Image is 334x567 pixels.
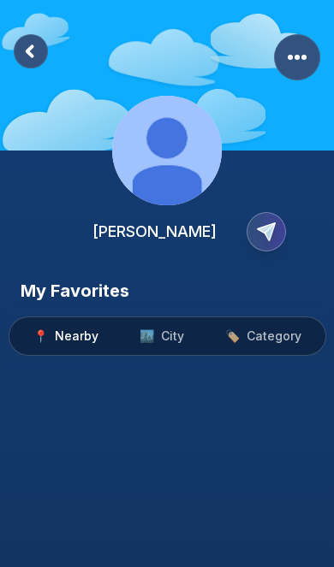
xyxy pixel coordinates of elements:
[225,328,240,345] span: 🏷️
[274,34,320,80] button: More Options
[247,328,301,345] span: Category
[13,321,119,351] button: 📍Nearby
[205,321,322,351] button: 🏷️Category
[33,328,48,345] span: 📍
[55,328,98,345] span: Nearby
[112,96,222,205] img: Profile Image
[119,321,205,351] button: 🏙️City
[140,328,154,345] span: 🏙️
[21,279,129,303] h3: My Favorites
[92,220,217,244] h2: [PERSON_NAME]
[161,328,184,345] span: City
[240,205,313,258] button: Copy Profile Link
